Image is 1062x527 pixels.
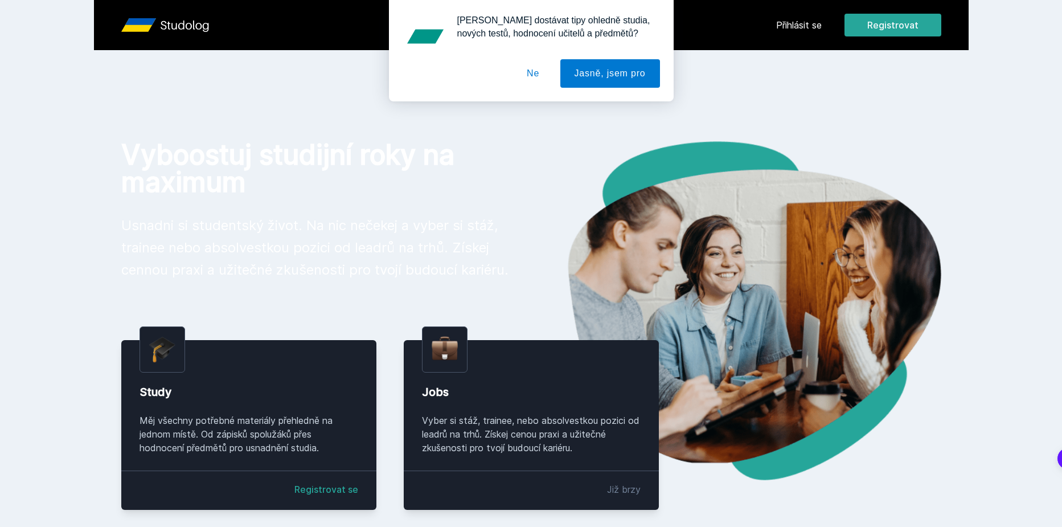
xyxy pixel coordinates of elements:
[140,414,358,455] div: Měj všechny potřebné materiály přehledně na jednom místě. Od zápisků spolužáků přes hodnocení pře...
[531,141,941,480] img: hero.png
[149,336,175,363] img: graduation-cap.png
[121,214,513,281] p: Usnadni si studentský život. Na nic nečekej a vyber si stáž, trainee nebo absolvestkou pozici od ...
[121,141,513,196] h1: Vyboostuj studijní roky na maximum
[448,14,660,40] div: [PERSON_NAME] dostávat tipy ohledně studia, nových testů, hodnocení učitelů a předmětů?
[422,384,641,400] div: Jobs
[294,483,358,496] a: Registrovat se
[432,334,458,363] img: briefcase.png
[403,14,448,59] img: notification icon
[560,59,660,88] button: Jasně, jsem pro
[140,384,358,400] div: Study
[422,414,641,455] div: Vyber si stáž, trainee, nebo absolvestkou pozici od leadrů na trhů. Získej cenou praxi a užitečné...
[607,483,641,496] div: Již brzy
[512,59,553,88] button: Ne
